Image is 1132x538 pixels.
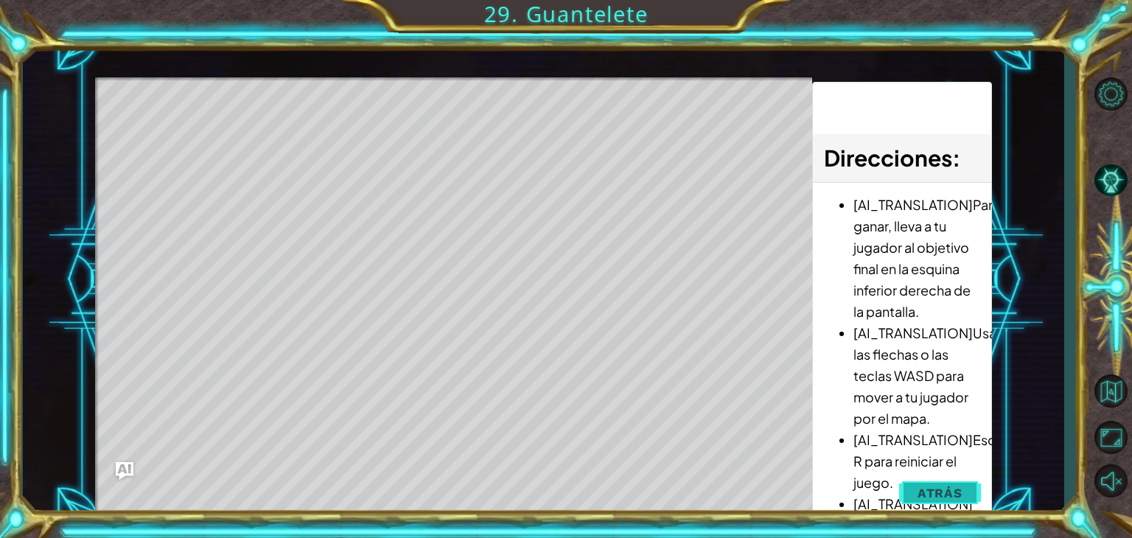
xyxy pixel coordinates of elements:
button: Pista AI [1089,161,1132,200]
a: Volver al Mapa [1089,367,1132,416]
button: Maximizar Navegador [1089,418,1132,457]
button: Ask AI [116,462,133,480]
h3: : [824,142,979,175]
li: [AI_TRANSLATION]Para ganar, lleva a tu jugador al objetivo final en la esquina inferior derecha d... [853,194,979,322]
button: Opciones del Nivel [1089,74,1132,113]
button: Activar sonido. [1089,461,1132,500]
li: [AI_TRANSLATION]Usa las flechas o las teclas WASD para mover a tu jugador por el mapa. [853,322,979,429]
button: Atrás [899,478,981,508]
button: Volver al Mapa [1089,369,1132,412]
li: [AI_TRANSLATION]Escribe R para reiniciar el juego. [853,429,979,493]
span: Atrás [918,486,962,500]
span: Direcciones [824,144,952,172]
